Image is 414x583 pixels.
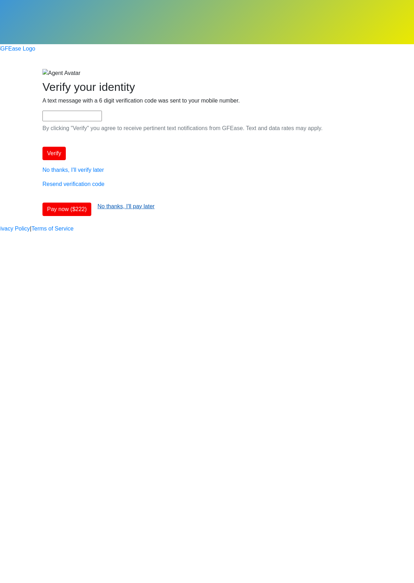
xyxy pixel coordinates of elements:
[42,124,372,133] p: By clicking "Verify" you agree to receive pertinent text notifications from GFEase. Text and data...
[93,200,159,213] button: No thanks, I'll pay later
[30,225,31,233] a: |
[42,203,91,216] button: Pay now ($222)
[42,167,104,173] a: No thanks, I'll verify later
[42,97,372,105] p: A text message with a 6 digit verification code was sent to your mobile number.
[42,181,104,187] a: Resend verification code
[31,225,74,233] a: Terms of Service
[42,147,66,160] button: Verify
[42,69,80,77] img: Agent Avatar
[42,80,372,94] h2: Verify your identity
